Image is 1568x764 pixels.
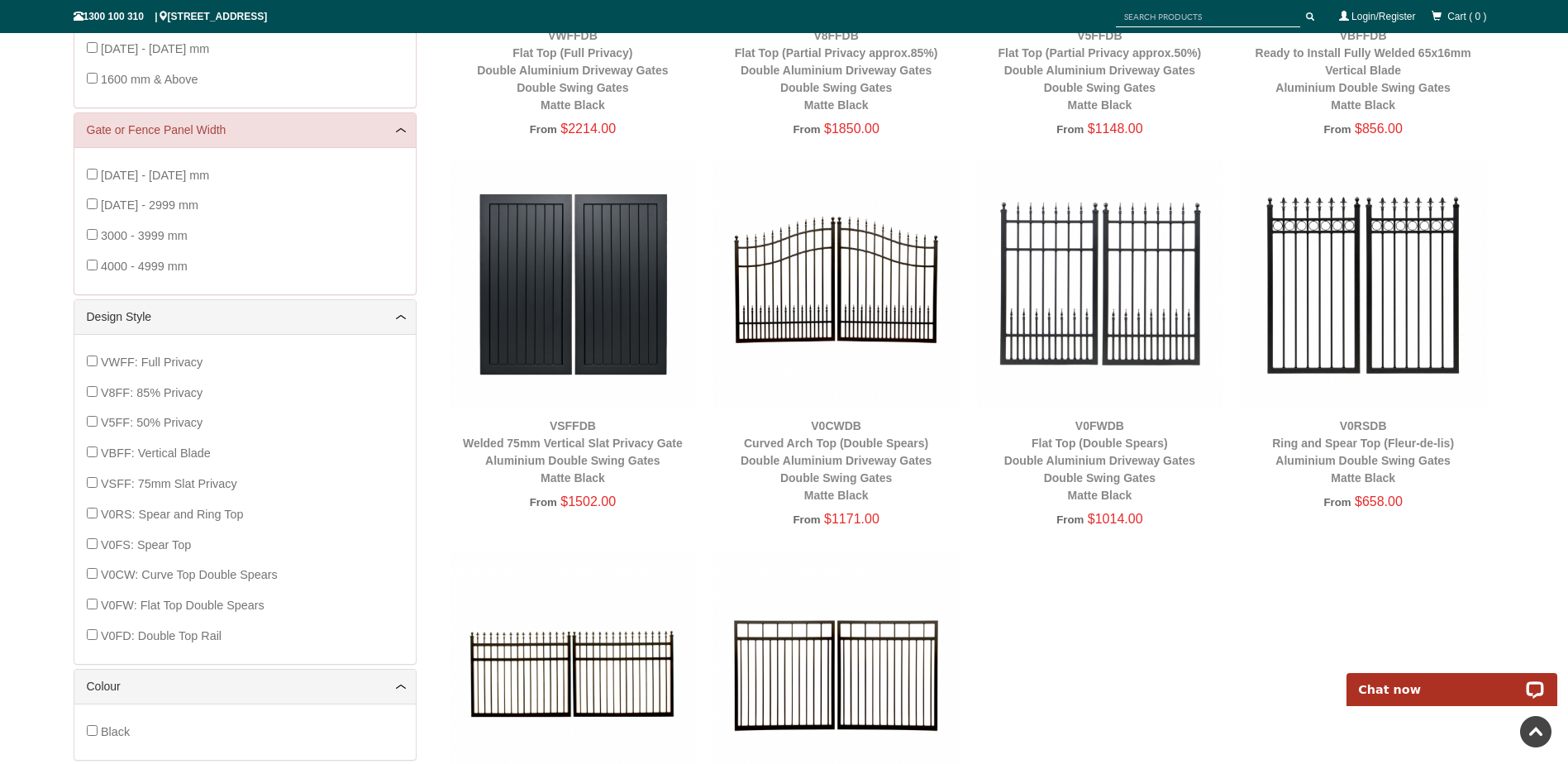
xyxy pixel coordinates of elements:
[101,229,188,242] span: 3000 - 3999 mm
[713,160,960,408] img: V0CWDB - Curved Arch Top (Double Spears) - Double Aluminium Driveway Gates - Double Swing Gates -...
[1351,11,1415,22] a: Login/Register
[101,508,244,521] span: V0RS: Spear and Ring Top
[101,477,237,490] span: VSFF: 75mm Slat Privacy
[101,73,198,86] span: 1600 mm & Above
[1272,419,1454,485] a: V0RSDBRing and Spear Top (Fleur-de-lis)Aluminium Double Swing GatesMatte Black
[463,419,683,485] a: VSFFDBWelded 75mm Vertical Slat Privacy GateAluminium Double Swing GatesMatte Black
[1088,512,1143,526] span: $1014.00
[1240,160,1487,408] img: V0RSDB - Ring and Spear Top (Fleur-de-lis) - Aluminium Double Swing Gates - Matte Black - Gate Wa...
[1088,122,1143,136] span: $1148.00
[976,160,1223,408] img: V0FWDB - Flat Top (Double Spears) - Double Aluminium Driveway Gates - Double Swing Gates - Matte ...
[101,416,203,429] span: V5FF: 50% Privacy
[101,198,198,212] span: [DATE] - 2999 mm
[101,568,278,581] span: V0CW: Curve Top Double Spears
[1256,29,1471,112] a: VBFFDBReady to Install Fully Welded 65x16mm Vertical BladeAluminium Double Swing GatesMatte Black
[1355,122,1403,136] span: $856.00
[793,513,820,526] span: From
[998,29,1202,112] a: V5FFDBFlat Top (Partial Privacy approx.50%)Double Aluminium Driveway GatesDouble Swing GatesMatte...
[101,725,130,738] span: Black
[101,599,265,612] span: V0FW: Flat Top Double Spears
[87,308,403,326] a: Design Style
[560,494,616,509] span: $1502.00
[1056,513,1084,526] span: From
[87,122,403,139] a: Gate or Fence Panel Width
[530,496,557,509] span: From
[560,122,616,136] span: $2214.00
[101,538,191,552] span: V0FS: Spear Top
[1336,654,1568,706] iframe: LiveChat chat widget
[477,29,668,112] a: VWFFDBFlat Top (Full Privacy)Double Aluminium Driveway GatesDouble Swing GatesMatte Black
[101,169,209,182] span: [DATE] - [DATE] mm
[101,386,203,399] span: V8FF: 85% Privacy
[101,629,222,642] span: V0FD: Double Top Rail
[1116,7,1300,27] input: SEARCH PRODUCTS
[824,512,879,526] span: $1171.00
[1004,419,1195,502] a: V0FWDBFlat Top (Double Spears)Double Aluminium Driveway GatesDouble Swing GatesMatte Black
[74,11,268,22] span: 1300 100 310 | [STREET_ADDRESS]
[741,419,932,502] a: V0CWDBCurved Arch Top (Double Spears)Double Aluminium Driveway GatesDouble Swing GatesMatte Black
[87,678,403,695] a: Colour
[824,122,879,136] span: $1850.00
[101,42,209,55] span: [DATE] - [DATE] mm
[1447,11,1486,22] span: Cart ( 0 )
[101,260,188,273] span: 4000 - 4999 mm
[1323,496,1351,509] span: From
[530,123,557,136] span: From
[1323,123,1351,136] span: From
[793,123,820,136] span: From
[450,160,697,408] img: VSFFDB - Welded 75mm Vertical Slat Privacy Gate - Aluminium Double Swing Gates - Matte Black - Ga...
[1056,123,1084,136] span: From
[1355,494,1403,509] span: $658.00
[101,446,211,460] span: VBFF: Vertical Blade
[101,356,203,369] span: VWFF: Full Privacy
[735,29,938,112] a: V8FFDBFlat Top (Partial Privacy approx.85%)Double Aluminium Driveway GatesDouble Swing GatesMatte...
